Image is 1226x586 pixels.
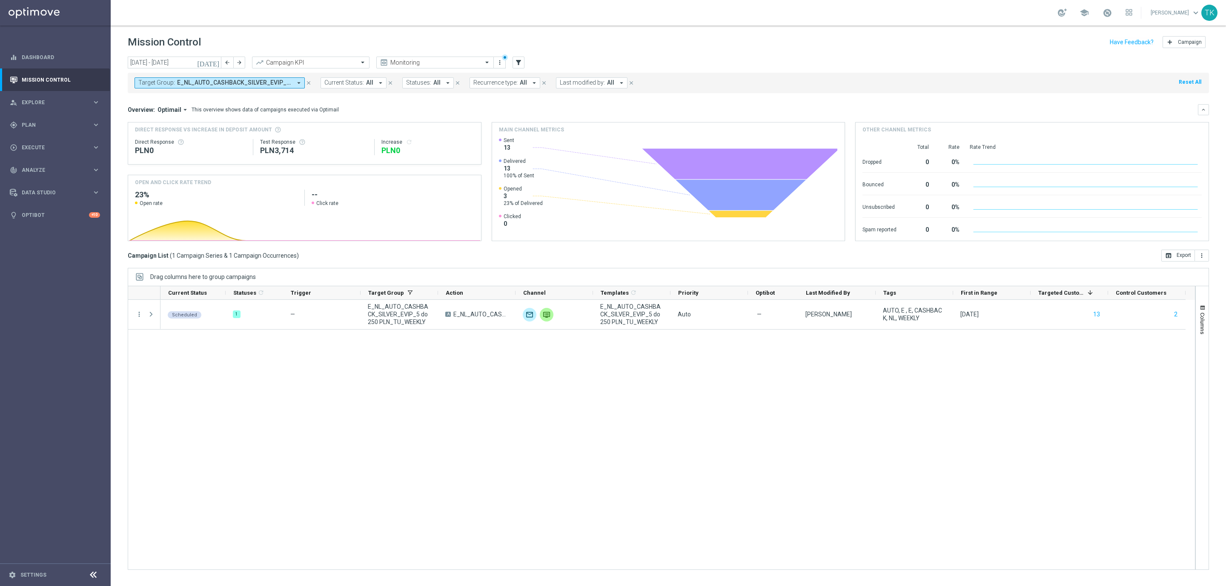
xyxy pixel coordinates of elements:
[150,273,256,280] span: Drag columns here to group campaigns
[233,310,241,318] div: 1
[618,79,625,87] i: arrow_drop_down
[453,310,508,318] span: E_NL_AUTO_CASHBACK_SILVER_EVIP_5 do 250 PLN_TU_WEEKLY
[10,144,92,151] div: Execute
[260,139,367,145] div: Test Response
[556,77,627,88] button: Last modified by: All arrow_drop_down
[10,189,92,196] div: Data Studio
[1165,252,1172,259] i: open_in_browser
[1200,107,1206,113] i: keyboard_arrow_down
[9,144,100,151] button: play_circle_outline Execute keyboard_arrow_right
[9,167,100,174] div: track_changes Analyze keyboard_arrow_right
[756,290,775,296] span: Optibot
[316,200,338,207] span: Click rate
[504,200,543,207] span: 23% of Delivered
[406,139,412,145] i: refresh
[1199,313,1206,334] span: Columns
[256,288,264,297] span: Calculate column
[515,59,522,66] i: filter_alt
[541,80,547,86] i: close
[1038,290,1084,296] span: Targeted Customers
[368,290,404,296] span: Target Group
[10,166,17,174] i: track_changes
[192,106,339,114] div: This overview shows data of campaigns executed via Optimail
[376,57,494,68] ng-select: Monitoring
[627,78,635,88] button: close
[291,290,311,296] span: Trigger
[306,80,312,86] i: close
[601,290,629,296] span: Templates
[196,57,221,69] button: [DATE]
[504,192,543,200] span: 3
[92,143,100,151] i: keyboard_arrow_right
[233,57,245,68] button: arrow_forward
[258,289,264,296] i: refresh
[10,211,17,219] i: lightbulb
[1166,39,1173,46] i: add
[862,126,931,134] h4: Other channel metrics
[473,79,518,86] span: Recurrence type:
[10,121,17,129] i: gps_fixed
[377,79,384,87] i: arrow_drop_down
[1161,250,1195,262] button: open_in_browser Export
[9,212,100,219] div: lightbulb Optibot +10
[22,145,92,150] span: Execute
[321,77,387,88] button: Current Status: All arrow_drop_down
[295,79,303,87] i: arrow_drop_down
[961,290,997,296] span: First in Range
[455,80,461,86] i: close
[406,79,431,86] span: Statuses:
[22,168,92,173] span: Analyze
[960,310,979,318] div: 19 Aug 2025, Tuesday
[1092,309,1101,320] button: 13
[560,79,605,86] span: Last modified by:
[9,54,100,61] button: equalizer Dashboard
[10,166,92,174] div: Analyze
[135,310,143,318] button: more_vert
[10,99,17,106] i: person_search
[92,188,100,196] i: keyboard_arrow_right
[128,36,201,48] h1: Mission Control
[502,54,508,60] div: There are unsaved changes
[92,166,100,174] i: keyboard_arrow_right
[939,177,960,191] div: 0%
[224,60,230,65] i: arrow_back
[520,79,527,86] span: All
[1116,290,1166,296] span: Control Customers
[862,199,897,213] div: Unsubscribed
[678,311,691,318] span: Auto
[387,78,394,88] button: close
[381,139,474,145] div: Increase
[9,571,16,579] i: settings
[22,46,100,68] a: Dashboard
[128,106,155,114] h3: Overview:
[22,122,92,128] span: Plan
[1178,77,1202,87] button: Reset All
[504,185,543,192] span: Opened
[504,144,514,151] span: 13
[197,59,220,66] i: [DATE]
[470,77,540,88] button: Recurrence type: All arrow_drop_down
[883,290,896,296] span: Tags
[504,213,521,220] span: Clicked
[22,68,100,91] a: Mission Control
[1198,104,1209,115] button: keyboard_arrow_down
[255,58,264,67] i: trending_up
[177,79,292,86] span: E_NH_AUTO_CASHBACK_SILVER_EVIP_5 do 250 PLN_TU_WEEKLY
[10,54,17,61] i: equalizer
[221,57,233,68] button: arrow_back
[168,310,201,319] colored-tag: Scheduled
[92,121,100,129] i: keyboard_arrow_right
[9,99,100,106] div: person_search Explore keyboard_arrow_right
[540,308,553,321] img: Private message
[513,57,524,68] button: filter_alt
[10,144,17,151] i: play_circle_outline
[629,288,637,297] span: Calculate column
[9,122,100,128] button: gps_fixed Plan keyboard_arrow_right
[1201,5,1217,21] div: TK
[540,78,548,88] button: close
[970,144,1202,151] div: Rate Trend
[135,139,246,145] div: Direct Response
